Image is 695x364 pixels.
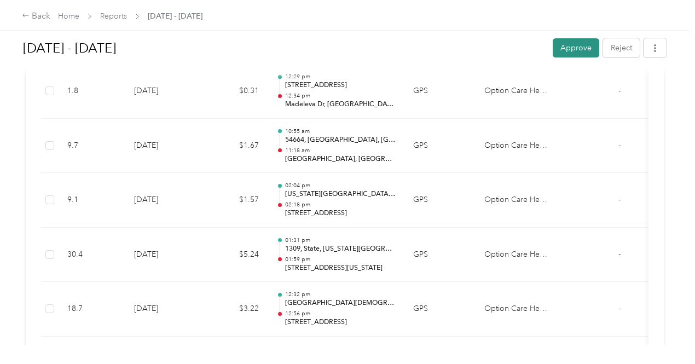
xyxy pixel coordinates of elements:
[59,119,125,174] td: 9.7
[59,228,125,282] td: 30.4
[476,64,558,119] td: Option Care Health
[285,244,396,254] p: 1309, State, [US_STATE][GEOGRAPHIC_DATA], [GEOGRAPHIC_DATA], [US_STATE], 46350, [GEOGRAPHIC_DATA]
[404,228,476,282] td: GPS
[202,282,268,337] td: $3.22
[634,303,695,364] iframe: Everlance-gr Chat Button Frame
[285,80,396,90] p: [STREET_ADDRESS]
[285,256,396,263] p: 01:59 pm
[59,173,125,228] td: 9.1
[618,195,621,204] span: -
[285,317,396,327] p: [STREET_ADDRESS]
[202,228,268,282] td: $5.24
[285,182,396,189] p: 02:04 pm
[285,236,396,244] p: 01:31 pm
[125,64,202,119] td: [DATE]
[285,147,396,154] p: 11:18 am
[58,11,79,21] a: Home
[202,119,268,174] td: $1.67
[125,173,202,228] td: [DATE]
[476,282,558,337] td: Option Care Health
[125,228,202,282] td: [DATE]
[285,189,396,199] p: [US_STATE][GEOGRAPHIC_DATA], [GEOGRAPHIC_DATA]
[618,250,621,259] span: -
[618,86,621,95] span: -
[618,304,621,313] span: -
[285,209,396,218] p: [STREET_ADDRESS]
[285,128,396,135] p: 10:55 am
[202,173,268,228] td: $1.57
[285,263,396,273] p: [STREET_ADDRESS][US_STATE]
[285,291,396,298] p: 12:32 pm
[59,64,125,119] td: 1.8
[285,298,396,308] p: [GEOGRAPHIC_DATA][DEMOGRAPHIC_DATA], [US_STATE][GEOGRAPHIC_DATA], [GEOGRAPHIC_DATA]
[125,119,202,174] td: [DATE]
[285,154,396,164] p: [GEOGRAPHIC_DATA], [GEOGRAPHIC_DATA][US_STATE], [GEOGRAPHIC_DATA]
[202,64,268,119] td: $0.31
[618,141,621,150] span: -
[404,282,476,337] td: GPS
[603,38,640,57] button: Reject
[148,10,202,22] span: [DATE] - [DATE]
[404,173,476,228] td: GPS
[285,100,396,109] p: Madeleva Dr, [GEOGRAPHIC_DATA], [GEOGRAPHIC_DATA]
[22,10,50,23] div: Back
[404,119,476,174] td: GPS
[285,310,396,317] p: 12:56 pm
[476,228,558,282] td: Option Care Health
[553,38,599,57] button: Approve
[285,135,396,145] p: 54664, [GEOGRAPHIC_DATA], [GEOGRAPHIC_DATA], [GEOGRAPHIC_DATA][US_STATE], [GEOGRAPHIC_DATA]
[125,282,202,337] td: [DATE]
[476,173,558,228] td: Option Care Health
[59,282,125,337] td: 18.7
[404,64,476,119] td: GPS
[285,201,396,209] p: 02:18 pm
[476,119,558,174] td: Option Care Health
[23,35,545,61] h1: Sep 1 - 30, 2025
[285,92,396,100] p: 12:34 pm
[100,11,127,21] a: Reports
